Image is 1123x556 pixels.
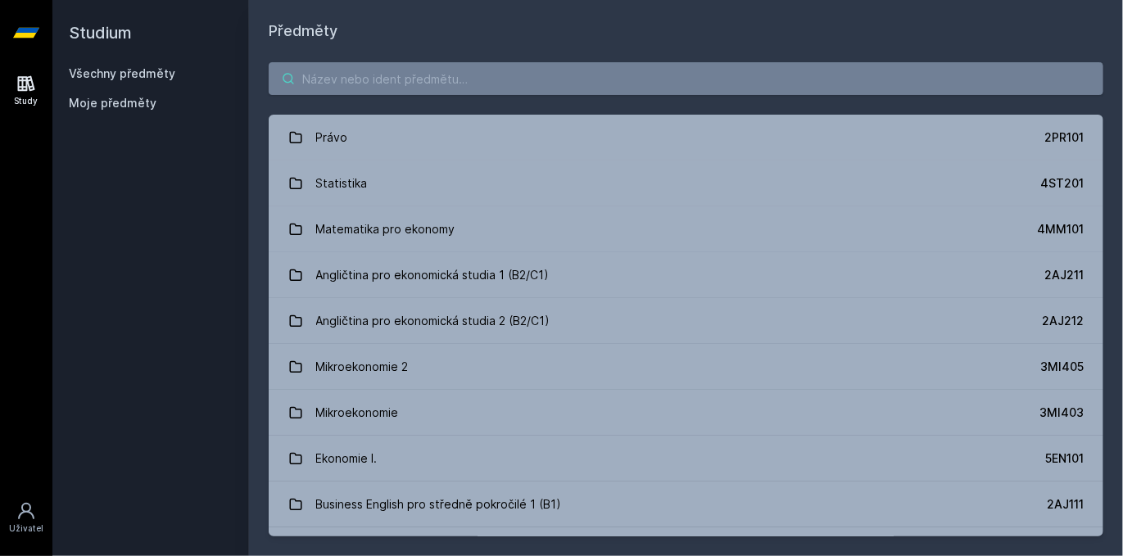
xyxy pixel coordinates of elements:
[269,20,1103,43] h1: Předměty
[269,115,1103,160] a: Právo 2PR101
[69,95,156,111] span: Moje předměty
[1040,359,1084,375] div: 3MI405
[316,213,455,246] div: Matematika pro ekonomy
[316,350,409,383] div: Mikroekonomie 2
[1045,450,1084,467] div: 5EN101
[1039,405,1084,421] div: 3MI403
[316,259,550,292] div: Angličtina pro ekonomická studia 1 (B2/C1)
[3,493,49,543] a: Uživatel
[316,396,399,429] div: Mikroekonomie
[269,390,1103,436] a: Mikroekonomie 3MI403
[3,66,49,115] a: Study
[269,344,1103,390] a: Mikroekonomie 2 3MI405
[69,66,175,80] a: Všechny předměty
[316,167,368,200] div: Statistika
[1040,175,1084,192] div: 4ST201
[316,121,348,154] div: Právo
[269,206,1103,252] a: Matematika pro ekonomy 4MM101
[1044,129,1084,146] div: 2PR101
[15,95,38,107] div: Study
[1044,267,1084,283] div: 2AJ211
[269,160,1103,206] a: Statistika 4ST201
[9,522,43,535] div: Uživatel
[1037,221,1084,237] div: 4MM101
[269,298,1103,344] a: Angličtina pro ekonomická studia 2 (B2/C1) 2AJ212
[269,62,1103,95] input: Název nebo ident předmětu…
[269,436,1103,481] a: Ekonomie I. 5EN101
[316,305,550,337] div: Angličtina pro ekonomická studia 2 (B2/C1)
[316,442,378,475] div: Ekonomie I.
[269,481,1103,527] a: Business English pro středně pokročilé 1 (B1) 2AJ111
[269,252,1103,298] a: Angličtina pro ekonomická studia 1 (B2/C1) 2AJ211
[1047,496,1084,513] div: 2AJ111
[316,488,562,521] div: Business English pro středně pokročilé 1 (B1)
[1042,313,1084,329] div: 2AJ212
